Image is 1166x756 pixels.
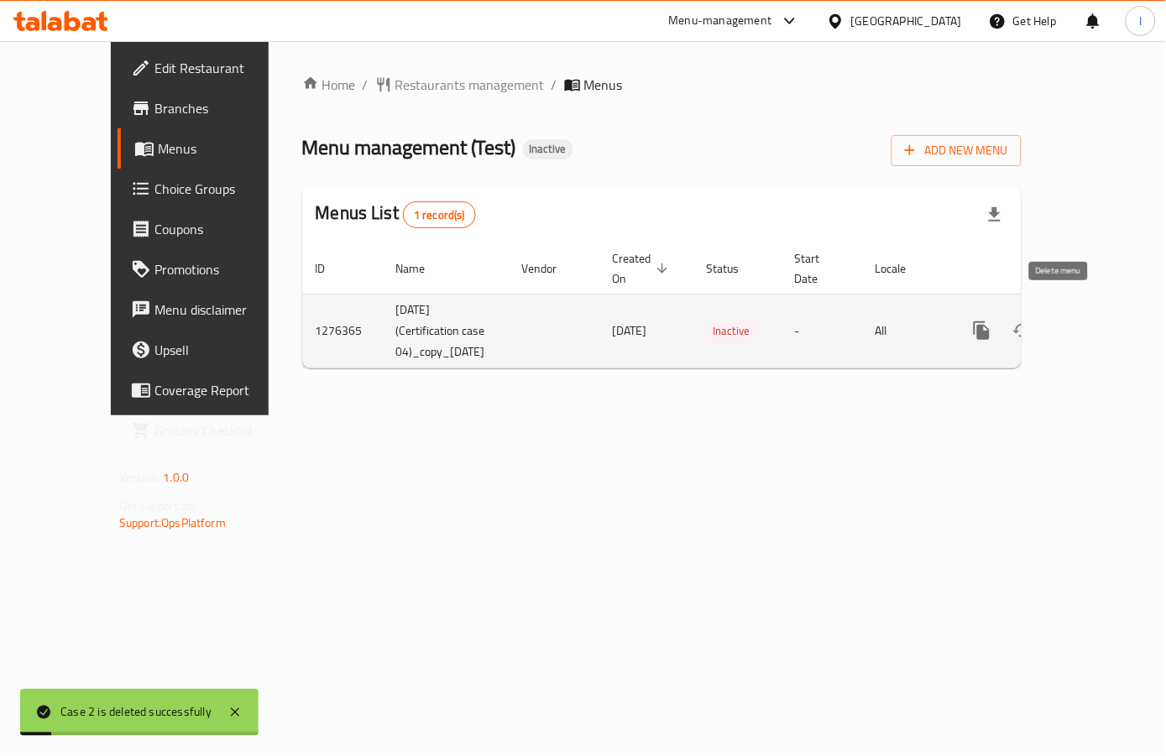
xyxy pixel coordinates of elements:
span: Add New Menu [905,140,1008,161]
div: Export file [975,195,1015,235]
span: Version: [119,467,160,488]
span: 1 record(s) [404,207,475,223]
a: Grocery Checklist [118,410,306,451]
a: Coverage Report [118,370,306,410]
td: [DATE] (Certification case 04)_copy_[DATE] [383,294,509,368]
div: Menu-management [669,11,772,31]
div: Inactive [707,321,757,342]
li: / [363,75,369,95]
div: Inactive [523,139,573,159]
span: Coupons [154,219,292,239]
span: Promotions [154,259,292,279]
a: Home [302,75,356,95]
span: Menus [584,75,623,95]
a: Branches [118,88,306,128]
a: Choice Groups [118,169,306,209]
button: more [962,310,1002,351]
span: Grocery Checklist [154,420,292,441]
span: Vendor [522,258,579,279]
div: Total records count [403,201,476,228]
a: Support.OpsPlatform [119,512,226,534]
th: Actions [949,243,1137,295]
span: Edit Restaurant [154,58,292,78]
span: [DATE] [613,320,647,342]
span: 1.0.0 [163,467,189,488]
a: Promotions [118,249,306,289]
td: All [862,294,949,368]
span: Upsell [154,340,292,360]
span: Status [707,258,761,279]
span: Restaurants management [395,75,545,95]
a: Edit Restaurant [118,48,306,88]
td: - [782,294,862,368]
span: Locale [876,258,928,279]
span: Menus [158,138,292,159]
h2: Menus List [316,201,476,228]
div: [GEOGRAPHIC_DATA] [851,12,962,30]
li: / [552,75,557,95]
a: Upsell [118,330,306,370]
span: Start Date [795,248,842,289]
span: Inactive [523,142,573,156]
button: Add New Menu [891,135,1022,166]
button: Change Status [1002,310,1043,351]
span: Menu disclaimer [154,300,292,320]
a: Coupons [118,209,306,249]
span: Coverage Report [154,380,292,400]
a: Restaurants management [375,75,545,95]
span: ID [316,258,348,279]
span: Choice Groups [154,179,292,199]
a: Menu disclaimer [118,289,306,330]
span: I [1139,12,1142,30]
span: Created On [613,248,673,289]
span: Name [396,258,447,279]
table: enhanced table [302,243,1137,368]
td: 1276365 [302,294,383,368]
span: Get support on: [119,495,196,517]
div: Case 2 is deleted successfully [60,703,212,722]
a: Menus [118,128,306,169]
nav: breadcrumb [302,75,1022,95]
span: Inactive [707,321,757,341]
span: Menu management ( Test ) [302,128,516,166]
span: Branches [154,98,292,118]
